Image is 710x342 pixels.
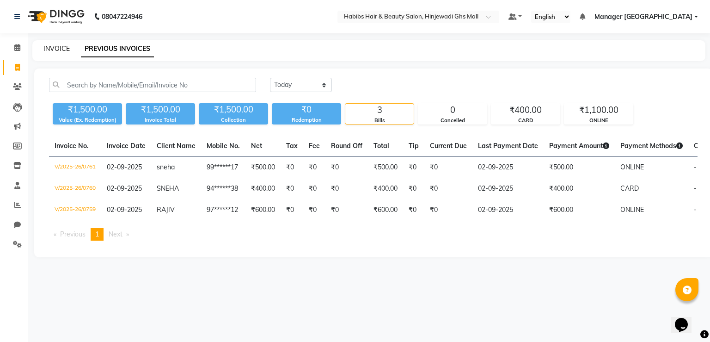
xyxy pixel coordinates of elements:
div: 0 [418,104,487,117]
td: 02-09-2025 [472,199,544,221]
div: Value (Ex. Redemption) [53,116,122,124]
span: Tip [409,142,419,150]
img: logo [24,4,87,30]
span: RAJIV [157,205,175,214]
div: Collection [199,116,268,124]
td: V/2025-26/0760 [49,178,101,199]
td: ₹600.00 [245,199,281,221]
span: 1 [95,230,99,238]
td: V/2025-26/0759 [49,199,101,221]
div: ONLINE [564,117,633,124]
td: ₹0 [424,157,472,179]
span: - [694,184,697,193]
span: Client Name [157,142,196,150]
td: ₹0 [403,178,424,199]
td: ₹0 [303,157,325,179]
td: ₹500.00 [544,157,615,179]
span: 02-09-2025 [107,184,142,193]
div: ₹1,500.00 [199,103,268,116]
div: ₹1,500.00 [53,103,122,116]
span: - [694,205,697,214]
td: ₹0 [325,178,368,199]
span: CARD [620,184,639,193]
span: Mobile No. [207,142,240,150]
td: ₹600.00 [544,199,615,221]
div: Redemption [272,116,341,124]
td: ₹0 [303,178,325,199]
span: Manager [GEOGRAPHIC_DATA] [594,12,692,22]
span: ONLINE [620,163,644,171]
td: 02-09-2025 [472,157,544,179]
span: Payment Methods [620,142,683,150]
td: ₹600.00 [368,199,403,221]
div: ₹1,100.00 [564,104,633,117]
span: 02-09-2025 [107,163,142,171]
div: ₹0 [272,103,341,116]
span: Total [373,142,389,150]
span: - [694,163,697,171]
span: Tax [286,142,298,150]
span: Invoice Date [107,142,146,150]
div: Bills [345,117,414,124]
td: ₹0 [424,199,472,221]
td: ₹0 [281,157,303,179]
td: V/2025-26/0761 [49,157,101,179]
span: Previous [60,230,86,238]
span: Payment Amount [549,142,609,150]
span: SNEHA [157,184,179,193]
td: ₹0 [303,199,325,221]
td: ₹400.00 [544,178,615,199]
div: 3 [345,104,414,117]
td: ₹0 [403,199,424,221]
td: ₹0 [325,199,368,221]
td: ₹0 [325,157,368,179]
span: Last Payment Date [478,142,538,150]
td: ₹400.00 [245,178,281,199]
div: CARD [491,117,560,124]
a: PREVIOUS INVOICES [81,41,154,57]
span: Net [251,142,262,150]
div: ₹400.00 [491,104,560,117]
span: Next [109,230,122,238]
span: Round Off [331,142,362,150]
span: sneha [157,163,175,171]
td: ₹400.00 [368,178,403,199]
span: Invoice No. [55,142,89,150]
div: Cancelled [418,117,487,124]
iframe: chat widget [671,305,701,333]
span: Current Due [430,142,467,150]
b: 08047224946 [102,4,142,30]
td: ₹500.00 [245,157,281,179]
input: Search by Name/Mobile/Email/Invoice No [49,78,256,92]
td: ₹0 [403,157,424,179]
span: ONLINE [620,205,644,214]
div: Invoice Total [126,116,195,124]
span: Fee [309,142,320,150]
td: ₹0 [281,178,303,199]
td: ₹0 [424,178,472,199]
nav: Pagination [49,228,698,241]
a: INVOICE [43,44,70,53]
td: ₹0 [281,199,303,221]
td: 02-09-2025 [472,178,544,199]
td: ₹500.00 [368,157,403,179]
div: ₹1,500.00 [126,103,195,116]
span: 02-09-2025 [107,205,142,214]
